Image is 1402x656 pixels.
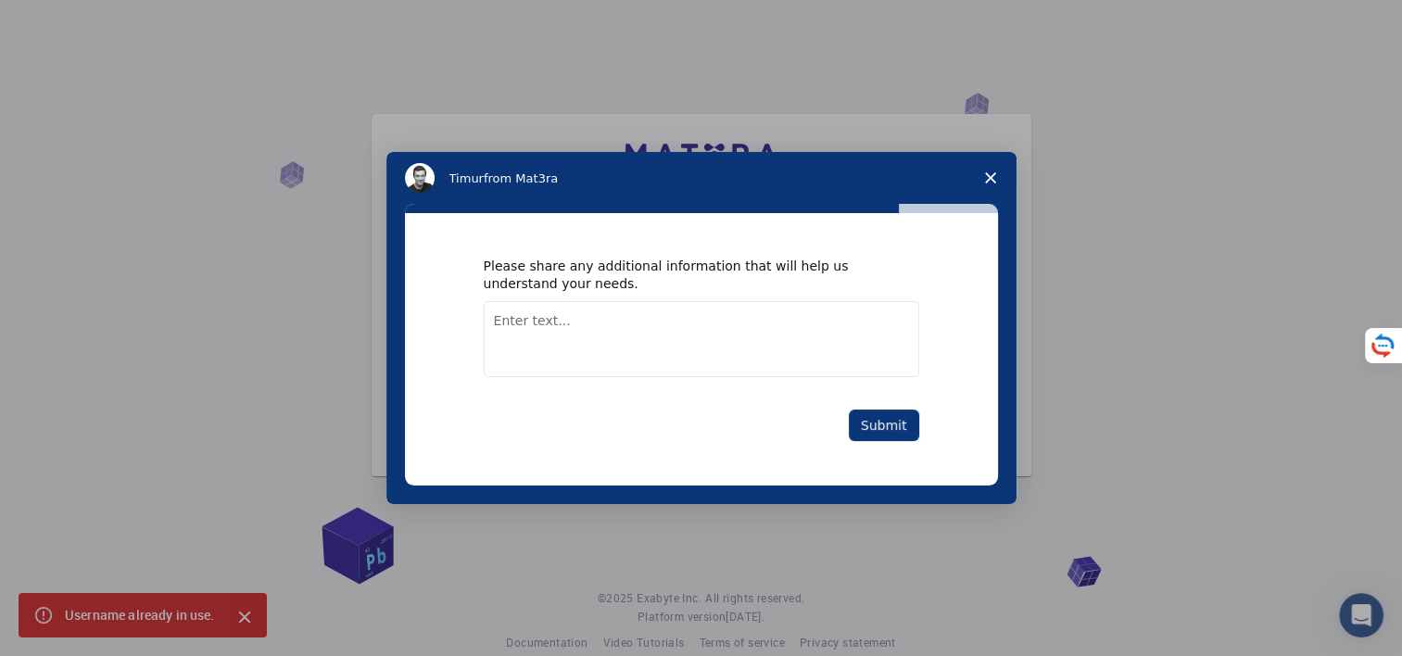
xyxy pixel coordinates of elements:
[484,171,558,185] span: from Mat3ra
[449,171,484,185] span: Timur
[484,301,919,377] textarea: Enter text...
[484,258,891,291] div: Please share any additional information that will help us understand your needs.
[37,13,104,30] span: Support
[965,152,1017,204] span: Close survey
[849,410,919,441] button: Submit
[405,163,435,193] img: Profile image for Timur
